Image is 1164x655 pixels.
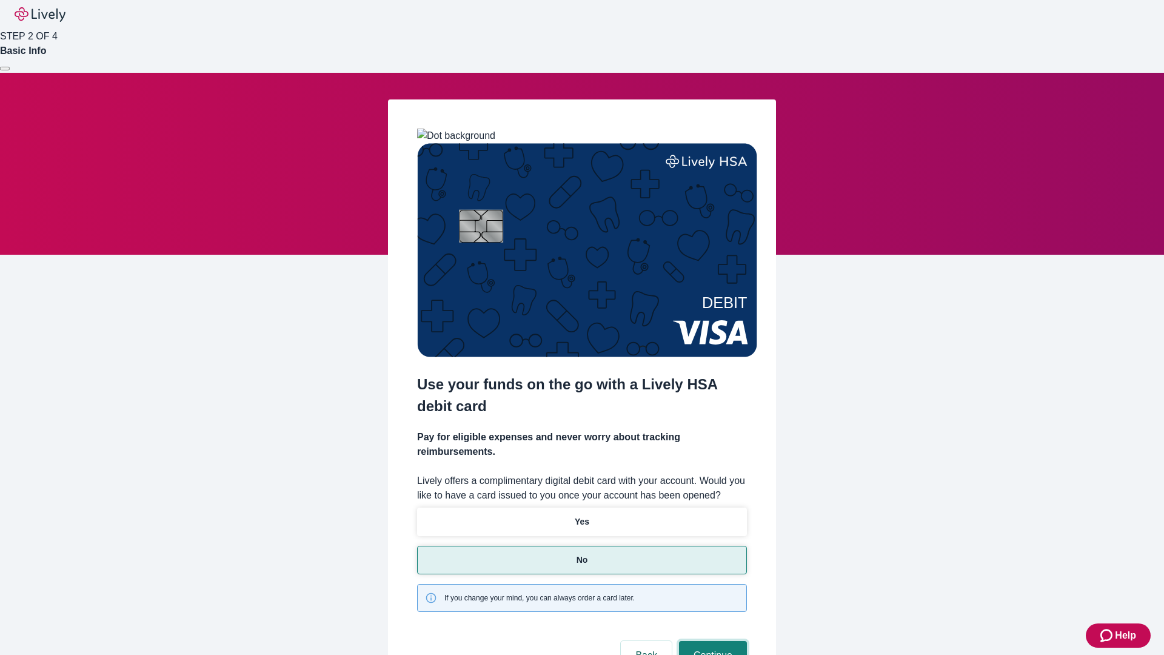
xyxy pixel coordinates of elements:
button: No [417,546,747,574]
button: Yes [417,508,747,536]
span: If you change your mind, you can always order a card later. [444,593,635,603]
span: Help [1115,628,1136,643]
img: Debit card [417,143,757,357]
svg: Zendesk support icon [1100,628,1115,643]
button: Zendesk support iconHelp [1086,623,1151,648]
img: Lively [15,7,65,22]
label: Lively offers a complimentary digital debit card with your account. Would you like to have a card... [417,474,747,503]
h4: Pay for eligible expenses and never worry about tracking reimbursements. [417,430,747,459]
h2: Use your funds on the go with a Lively HSA debit card [417,374,747,417]
p: Yes [575,516,589,528]
p: No [577,554,588,566]
img: Dot background [417,129,495,143]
